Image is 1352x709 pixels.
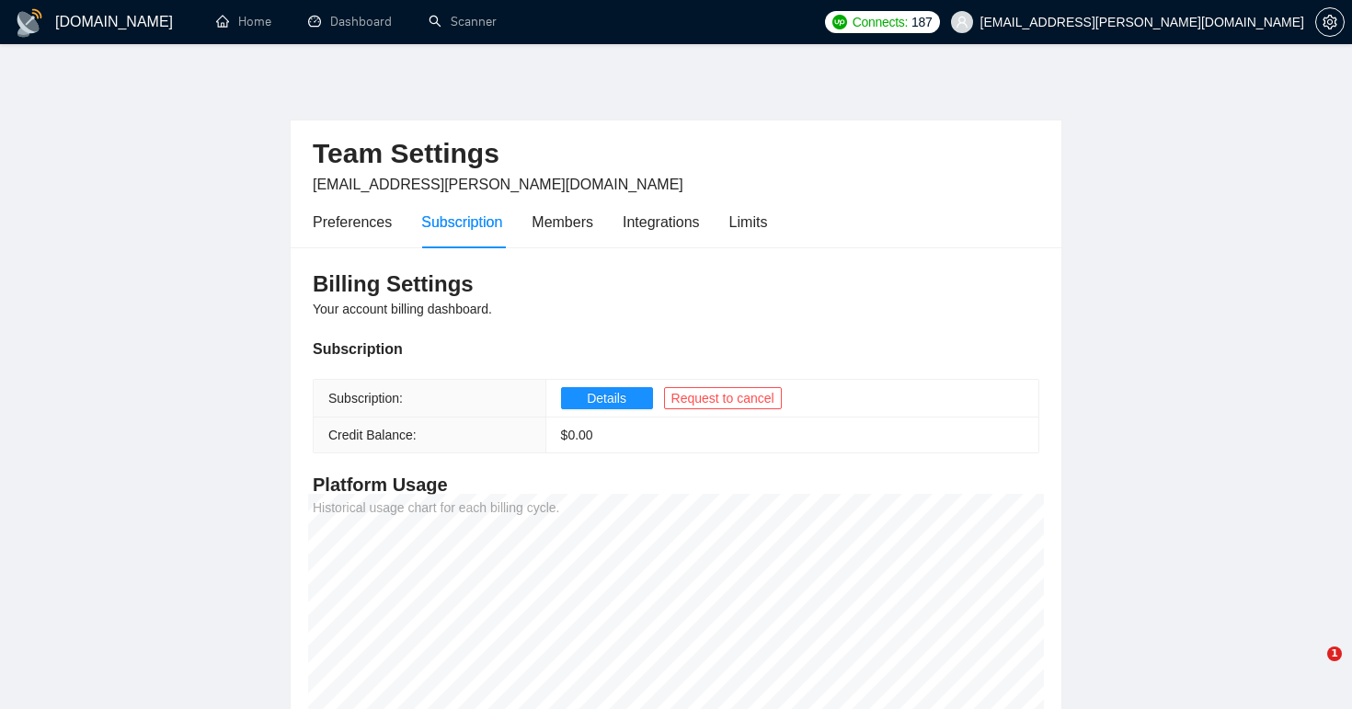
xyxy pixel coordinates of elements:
[1289,646,1334,691] iframe: Intercom live chat
[308,14,392,29] a: dashboardDashboard
[429,14,497,29] a: searchScanner
[853,12,908,32] span: Connects:
[1315,7,1345,37] button: setting
[313,177,683,192] span: [EMAIL_ADDRESS][PERSON_NAME][DOMAIN_NAME]
[313,302,492,316] span: Your account billing dashboard.
[1315,15,1345,29] a: setting
[911,12,932,32] span: 187
[561,387,653,409] button: Details
[313,135,1039,173] h2: Team Settings
[561,428,593,442] span: $ 0.00
[671,388,774,408] span: Request to cancel
[532,211,593,234] div: Members
[313,211,392,234] div: Preferences
[664,387,782,409] button: Request to cancel
[421,211,502,234] div: Subscription
[328,391,403,406] span: Subscription:
[729,211,768,234] div: Limits
[313,269,1039,299] h3: Billing Settings
[216,14,271,29] a: homeHome
[587,388,626,408] span: Details
[956,16,968,29] span: user
[832,15,847,29] img: upwork-logo.png
[1316,15,1344,29] span: setting
[313,472,1039,497] h4: Platform Usage
[313,337,1039,360] div: Subscription
[15,8,44,38] img: logo
[623,211,700,234] div: Integrations
[328,428,417,442] span: Credit Balance:
[1327,646,1342,661] span: 1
